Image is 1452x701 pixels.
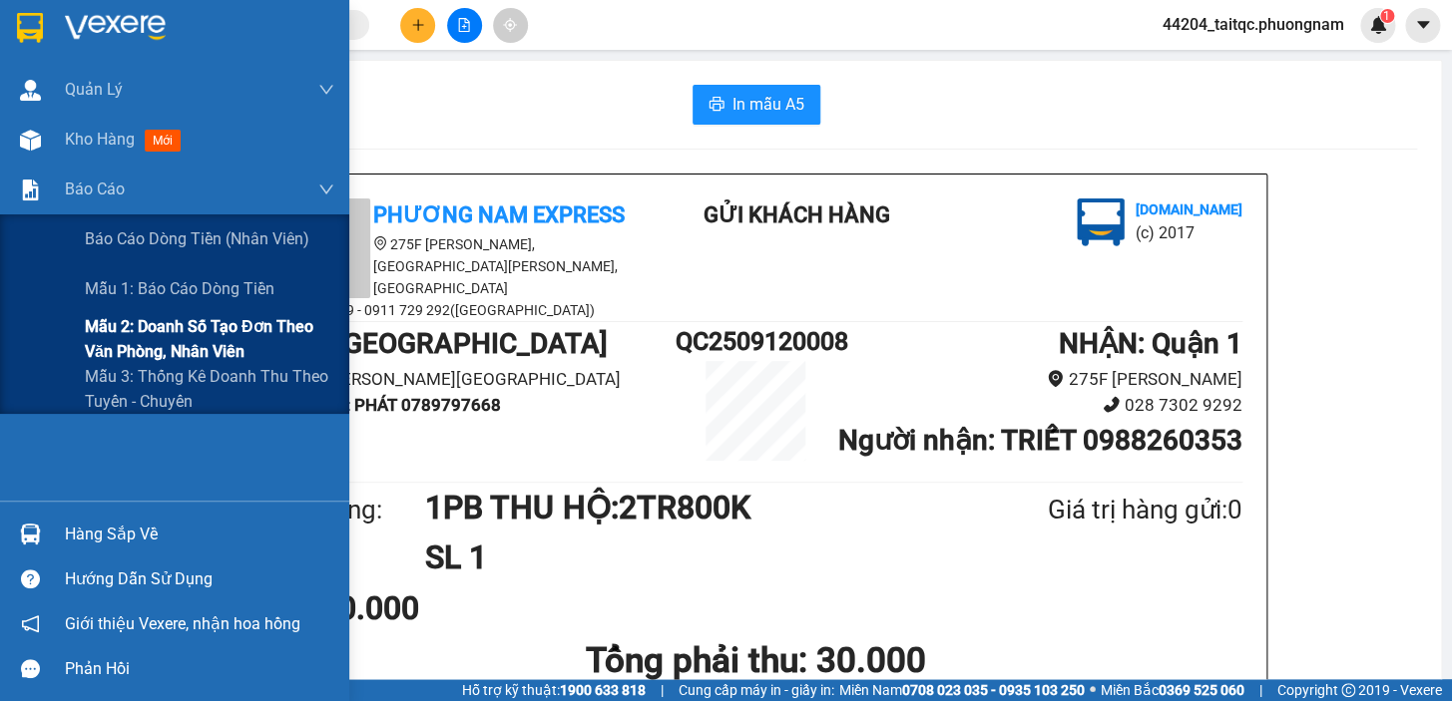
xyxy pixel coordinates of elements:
[1380,9,1394,23] sup: 1
[503,18,517,32] span: aim
[560,682,646,698] strong: 1900 633 818
[20,80,41,101] img: warehouse-icon
[65,77,123,102] span: Quản Lý
[950,490,1241,530] div: Giá trị hàng gửi: 0
[1103,396,1120,413] span: phone
[270,366,676,393] li: 658 [PERSON_NAME][GEOGRAPHIC_DATA]
[1047,370,1064,387] span: environment
[20,130,41,151] img: warehouse-icon
[1135,220,1241,245] li: (c) 2017
[85,276,274,301] span: Mẫu 1: Báo cáo dòng tiền
[270,633,1242,688] h1: Tổng phải thu: 30.000
[373,202,625,227] b: Phương Nam Express
[400,8,435,43] button: plus
[425,532,950,582] h1: SL 1
[270,395,501,415] b: Người gửi : PHÁT 0789797668
[1077,198,1125,246] img: logo.jpg
[493,8,528,43] button: aim
[704,202,890,227] b: Gửi khách hàng
[145,130,181,152] span: mới
[693,85,820,125] button: printerIn mẫu A5
[65,564,334,594] div: Hướng dẫn sử dụng
[168,95,274,120] li: (c) 2017
[123,29,198,123] b: Gửi khách hàng
[837,424,1241,457] b: Người nhận : TRIẾT 0988260353
[837,366,1242,393] li: 275F [PERSON_NAME]
[1369,16,1387,34] img: icon-new-feature
[732,92,804,117] span: In mẫu A5
[168,76,274,92] b: [DOMAIN_NAME]
[1058,327,1241,360] b: NHẬN : Quận 1
[85,364,334,414] span: Mẫu 3: Thống kê doanh thu theo tuyến - chuyến
[318,82,334,98] span: down
[902,682,1085,698] strong: 0708 023 035 - 0935 103 250
[1159,682,1244,698] strong: 0369 525 060
[20,524,41,544] img: warehouse-icon
[318,181,334,197] span: down
[65,611,300,636] span: Giới thiệu Vexere, nhận hoa hồng
[462,679,646,701] span: Hỗ trợ kỹ thuật:
[21,569,40,588] span: question-circle
[1414,16,1432,34] span: caret-down
[270,327,608,360] b: GỬI : [GEOGRAPHIC_DATA]
[425,483,950,532] h1: 1PB THU HỘ:2TR800K
[1135,201,1241,217] b: [DOMAIN_NAME]
[1259,679,1262,701] span: |
[21,614,40,633] span: notification
[675,322,836,361] h1: QC2509120008
[1090,686,1096,694] span: ⚪️
[270,583,591,633] div: CC 30.000
[25,129,110,257] b: Phương Nam Express
[17,13,43,43] img: logo-vxr
[21,659,40,678] span: message
[217,25,264,73] img: logo.jpg
[1101,679,1244,701] span: Miền Bắc
[270,233,630,299] li: 275F [PERSON_NAME], [GEOGRAPHIC_DATA][PERSON_NAME], [GEOGRAPHIC_DATA]
[839,679,1085,701] span: Miền Nam
[20,179,41,200] img: solution-icon
[65,130,135,149] span: Kho hàng
[661,679,664,701] span: |
[373,236,387,250] span: environment
[65,176,125,201] span: Báo cáo
[837,392,1242,419] li: 028 7302 9292
[65,520,334,549] div: Hàng sắp về
[411,18,425,32] span: plus
[85,226,309,251] span: Báo cáo dòng tiền (nhân viên)
[1405,8,1440,43] button: caret-down
[457,18,471,32] span: file-add
[1341,683,1355,697] span: copyright
[679,679,834,701] span: Cung cấp máy in - giấy in:
[447,8,482,43] button: file-add
[1383,9,1390,23] span: 1
[85,314,334,364] span: Mẫu 2: Doanh số tạo đơn theo Văn phòng, nhân viên
[65,654,334,684] div: Phản hồi
[270,299,630,321] li: 1900 6519 - 0911 729 292([GEOGRAPHIC_DATA])
[709,96,725,115] span: printer
[1147,12,1360,37] span: 44204_taitqc.phuongnam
